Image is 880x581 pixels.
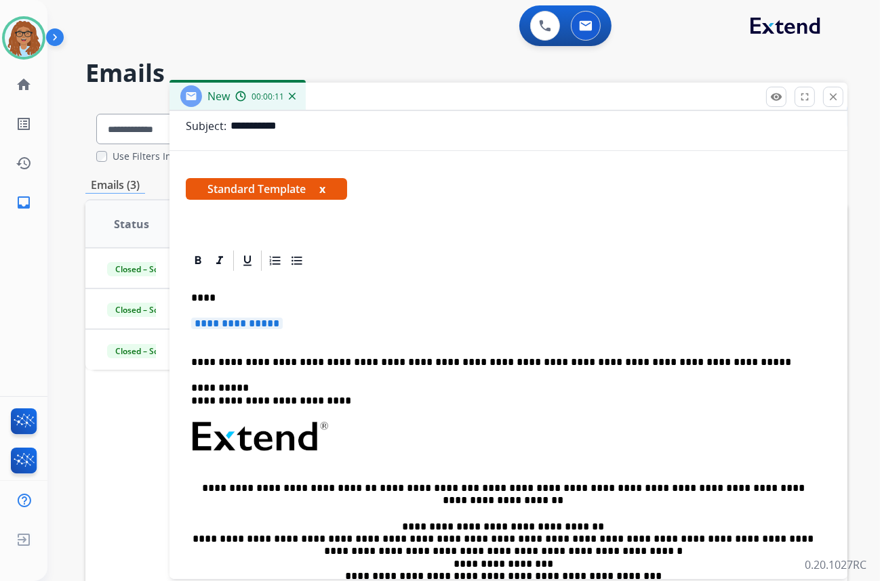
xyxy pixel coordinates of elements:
mat-icon: list_alt [16,116,32,132]
div: Bullet List [287,251,307,271]
span: Closed – Solved [107,303,182,317]
span: Closed – Solved [107,262,182,276]
mat-icon: inbox [16,194,32,211]
div: Underline [237,251,258,271]
button: x [319,181,325,197]
span: Standard Template [186,178,347,200]
mat-icon: history [16,155,32,171]
mat-icon: close [827,91,839,103]
div: Bold [188,251,208,271]
div: Italic [209,251,230,271]
h2: Emails [85,60,847,87]
div: Ordered List [265,251,285,271]
span: Status [114,216,149,232]
label: Use Filters In Search [113,150,205,163]
img: avatar [5,19,43,57]
mat-icon: fullscreen [799,91,811,103]
p: Emails (3) [85,177,145,194]
span: 00:00:11 [252,91,284,102]
p: Subject: [186,118,226,134]
span: Closed – Solved [107,344,182,358]
mat-icon: home [16,77,32,93]
mat-icon: remove_red_eye [770,91,782,103]
p: 0.20.1027RC [805,557,866,573]
span: New [207,89,230,104]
